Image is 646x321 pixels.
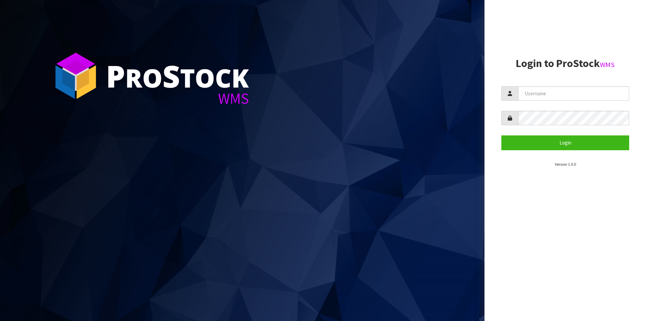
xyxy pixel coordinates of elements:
h2: Login to ProStock [501,58,629,69]
button: Login [501,135,629,150]
div: ro tock [106,61,249,91]
div: WMS [106,91,249,106]
small: Version 1.0.0 [555,162,576,167]
input: Username [518,86,629,101]
small: WMS [600,60,615,69]
span: P [106,55,125,96]
span: S [163,55,180,96]
img: ProStock Cube [50,51,101,101]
